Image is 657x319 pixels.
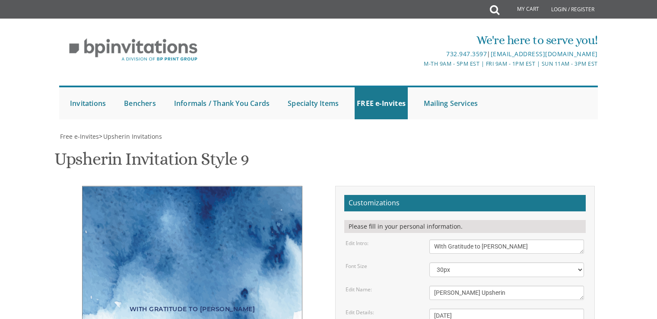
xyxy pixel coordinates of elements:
[422,87,480,119] a: Mailing Services
[60,132,99,140] span: Free e-Invites
[59,132,99,140] a: Free e-Invites
[54,150,249,175] h1: Upsherin Invitation Style 9
[99,132,162,140] span: >
[621,284,648,310] iframe: chat widget
[346,286,372,293] label: Edit Name:
[491,50,598,58] a: [EMAIL_ADDRESS][DOMAIN_NAME]
[102,132,162,140] a: Upsherin Invitations
[429,239,584,254] textarea: Please join us at
[68,87,108,119] a: Invitations
[239,32,598,49] div: We're here to serve you!
[286,87,341,119] a: Specialty Items
[172,87,272,119] a: Informals / Thank You Cards
[122,87,158,119] a: Benchers
[59,32,207,68] img: BP Invitation Loft
[239,59,598,68] div: M-Th 9am - 5pm EST | Fri 9am - 1pm EST | Sun 11am - 3pm EST
[346,262,367,270] label: Font Size
[344,220,586,233] div: Please fill in your personal information.
[346,309,374,316] label: Edit Details:
[446,50,487,58] a: 732.947.3597
[355,87,408,119] a: FREE e-Invites
[344,195,586,211] h2: Customizations
[498,1,545,18] a: My Cart
[103,132,162,140] span: Upsherin Invitations
[100,303,285,315] div: WIth Gratitude to [PERSON_NAME]
[239,49,598,59] div: |
[346,239,368,247] label: Edit Intro:
[429,286,584,300] textarea: [PERSON_NAME]’s Upsherin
